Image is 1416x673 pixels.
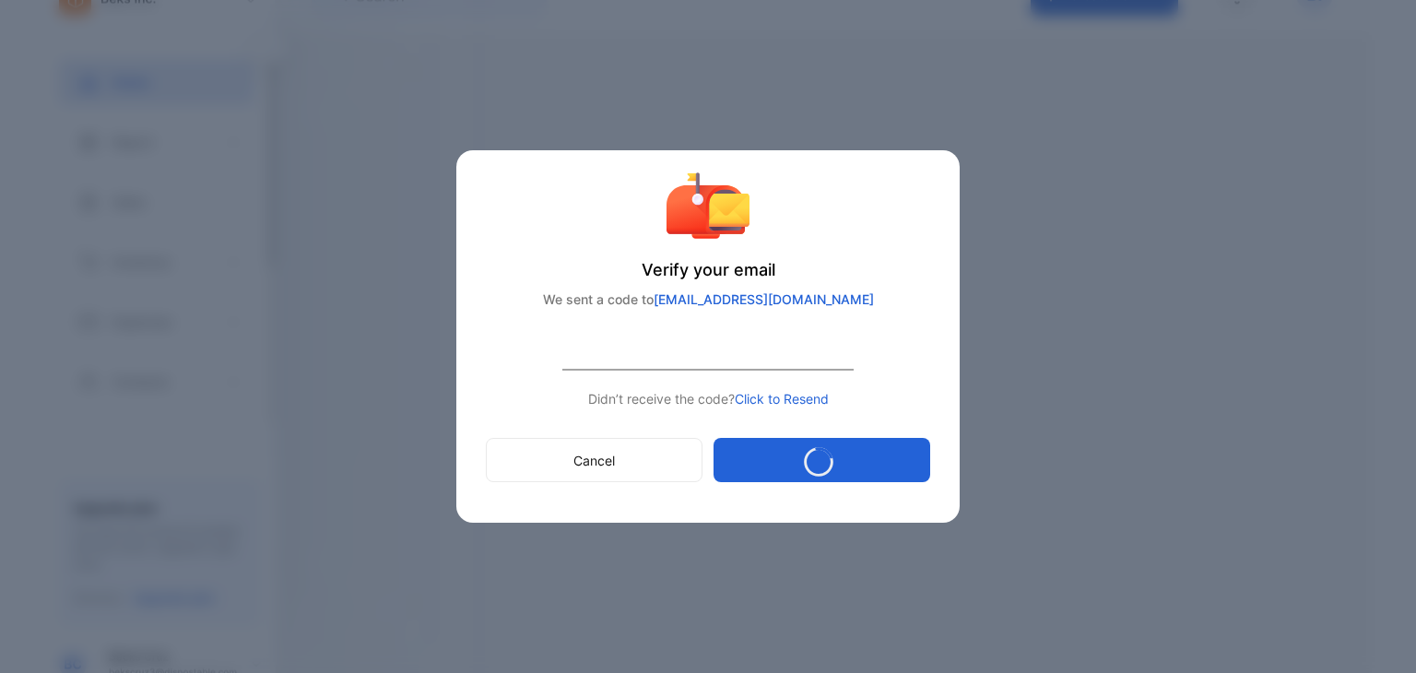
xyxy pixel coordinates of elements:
[486,389,930,408] p: Didn’t receive the code?
[667,172,749,239] img: verify account
[486,289,930,309] p: We sent a code to
[735,391,829,407] span: Click to Resend
[486,257,930,282] p: Verify your email
[654,291,874,307] span: [EMAIL_ADDRESS][DOMAIN_NAME]
[486,438,702,482] button: Cancel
